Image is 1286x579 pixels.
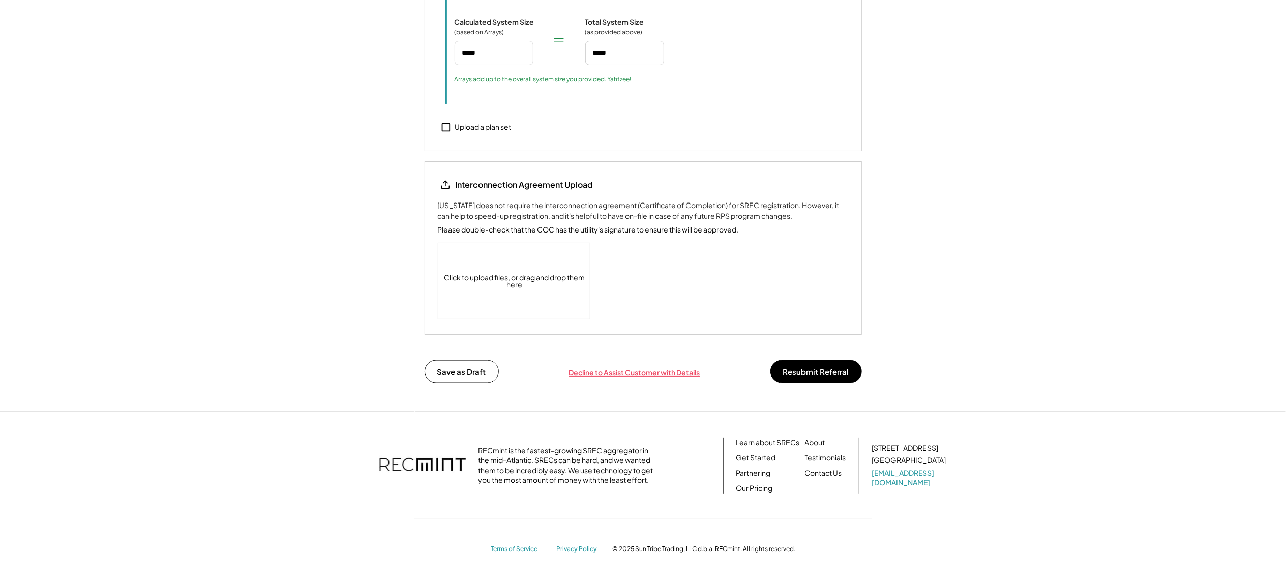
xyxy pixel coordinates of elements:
div: (based on Arrays) [455,28,505,36]
div: [GEOGRAPHIC_DATA] [872,455,946,466]
div: [STREET_ADDRESS] [872,443,939,453]
a: Privacy Policy [556,545,602,554]
div: © 2025 Sun Tribe Trading, LLC d.b.a. RECmint. All rights reserved. [612,545,795,553]
div: Interconnection Agreement Upload [456,179,593,190]
img: recmint-logotype%403x.png [379,448,466,483]
button: Resubmit Referral [770,360,862,383]
div: RECmint is the fastest-growing SREC aggregator in the mid-Atlantic. SRECs can be hard, and we wan... [478,446,659,485]
a: Contact Us [805,468,842,478]
a: About [805,438,825,448]
div: Please double-check that the COC has the utility's signature to ensure this will be approved. [438,224,739,235]
div: Upload a plan set [455,122,512,132]
div: Click to upload files, or drag and drop them here [438,243,591,319]
button: Save as Draft [425,360,499,383]
a: Partnering [736,468,771,478]
a: Testimonials [805,453,846,463]
div: (as provided above) [585,28,643,36]
div: Decline to Assist Customer with Details [569,368,700,378]
a: Learn about SRECs [736,438,800,448]
a: Terms of Service [491,545,547,554]
a: Get Started [736,453,776,463]
a: Our Pricing [736,483,773,494]
div: Arrays add up to the overall system size you provided. Yahtzee! [455,75,632,83]
div: [US_STATE] does not require the interconnection agreement (Certificate of Completion) for SREC re... [438,200,849,221]
div: Total System Size [585,17,644,26]
a: [EMAIL_ADDRESS][DOMAIN_NAME] [872,468,948,488]
div: Calculated System Size [455,17,534,26]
